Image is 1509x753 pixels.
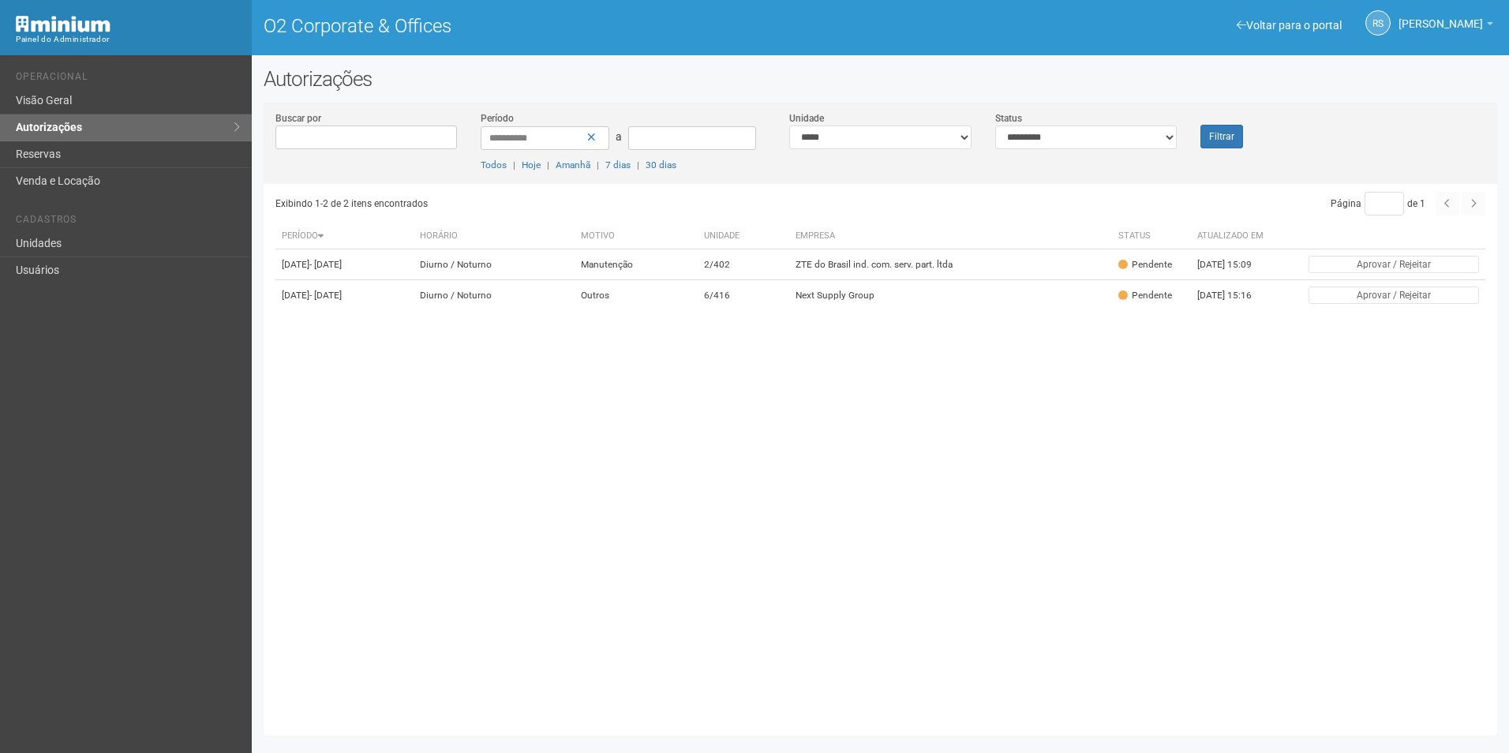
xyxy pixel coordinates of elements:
[575,223,698,249] th: Motivo
[275,280,414,311] td: [DATE]
[1191,280,1278,311] td: [DATE] 15:16
[1118,258,1172,272] div: Pendente
[789,280,1112,311] td: Next Supply Group
[481,159,507,170] a: Todos
[16,16,110,32] img: Minium
[995,111,1022,126] label: Status
[1399,2,1483,30] span: Rayssa Soares Ribeiro
[1200,125,1243,148] button: Filtrar
[414,280,575,311] td: Diurno / Noturno
[575,280,698,311] td: Outros
[605,159,631,170] a: 7 dias
[275,111,321,126] label: Buscar por
[309,259,342,270] span: - [DATE]
[1309,287,1479,304] button: Aprovar / Rejeitar
[275,249,414,280] td: [DATE]
[414,249,575,280] td: Diurno / Noturno
[16,71,240,88] li: Operacional
[789,223,1112,249] th: Empresa
[597,159,599,170] span: |
[309,290,342,301] span: - [DATE]
[481,111,514,126] label: Período
[264,16,869,36] h1: O2 Corporate & Offices
[1309,256,1479,273] button: Aprovar / Rejeitar
[1331,198,1425,209] span: Página de 1
[1112,223,1191,249] th: Status
[522,159,541,170] a: Hoje
[264,67,1497,91] h2: Autorizações
[547,159,549,170] span: |
[556,159,590,170] a: Amanhã
[789,249,1112,280] td: ZTE do Brasil ind. com. serv. part. ltda
[1399,20,1493,32] a: [PERSON_NAME]
[1237,19,1342,32] a: Voltar para o portal
[1365,10,1391,36] a: RS
[1191,223,1278,249] th: Atualizado em
[637,159,639,170] span: |
[16,214,240,230] li: Cadastros
[789,111,824,126] label: Unidade
[646,159,676,170] a: 30 dias
[1191,249,1278,280] td: [DATE] 15:09
[275,223,414,249] th: Período
[414,223,575,249] th: Horário
[575,249,698,280] td: Manutenção
[698,223,789,249] th: Unidade
[1118,289,1172,302] div: Pendente
[275,192,875,215] div: Exibindo 1-2 de 2 itens encontrados
[616,130,622,143] span: a
[698,249,789,280] td: 2/402
[513,159,515,170] span: |
[698,280,789,311] td: 6/416
[16,32,240,47] div: Painel do Administrador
